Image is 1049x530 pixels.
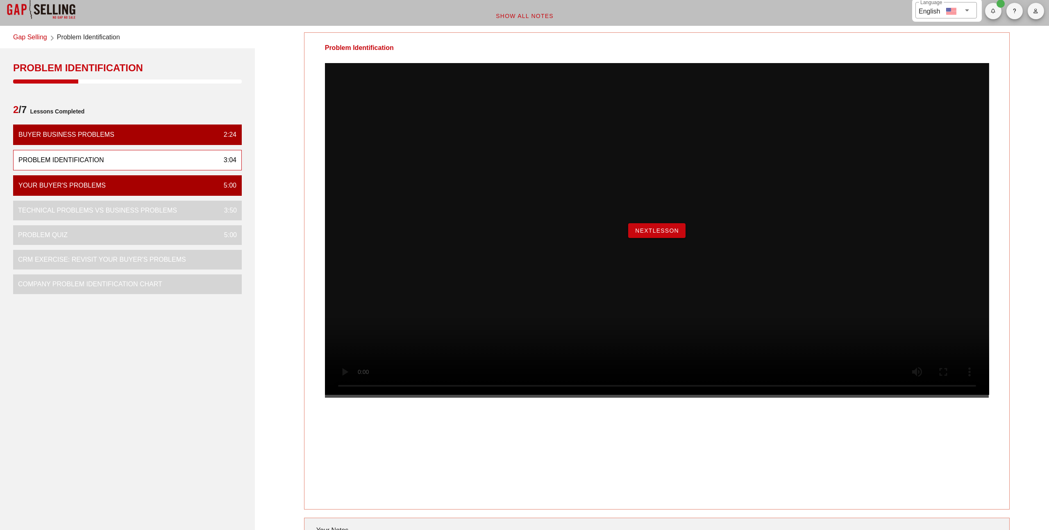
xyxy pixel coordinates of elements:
div: Problem Identification [304,33,414,63]
span: /7 [13,103,27,120]
div: Company Problem Identification Chart [18,279,162,289]
button: NextLesson [628,223,686,238]
div: English [919,5,940,16]
div: Your Buyer's Problems [18,181,106,190]
div: Problem Quiz [18,230,68,240]
span: 2 [13,104,18,115]
div: Problem Identification [18,155,104,165]
div: LanguageEnglish [915,2,977,18]
div: CRM Exercise: Revisit Your Buyer's Problems [18,255,186,265]
div: Buyer Business Problems [18,130,114,140]
span: Lessons Completed [27,103,84,120]
div: 3:04 [217,155,236,165]
span: Problem Identification [57,32,120,43]
button: Show All Notes [489,9,560,23]
div: Technical Problems vs Business Problems [18,206,177,215]
a: Gap Selling [13,32,47,43]
div: 5:00 [218,230,237,240]
span: NextLesson [635,227,679,234]
div: 2:24 [217,130,236,140]
div: 3:50 [218,206,237,215]
div: Problem Identification [13,61,242,75]
span: Show All Notes [495,13,554,19]
div: 5:00 [217,181,236,190]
